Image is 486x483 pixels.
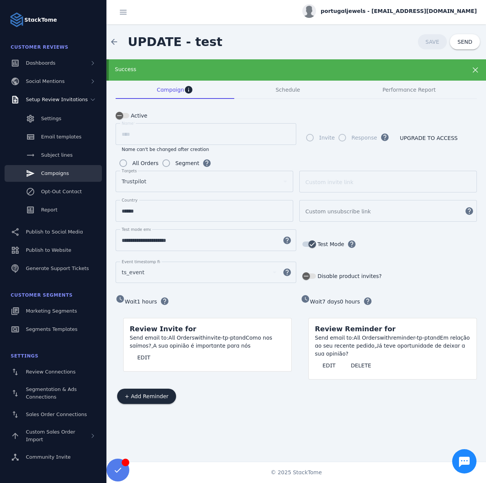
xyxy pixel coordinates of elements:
[315,358,343,373] button: EDIT
[116,294,125,303] mat-icon: watch_later
[305,208,371,214] mat-label: Custom unsubscribe link
[157,87,184,92] span: Campaign
[383,87,436,92] span: Performance Report
[5,165,102,182] a: Campaigns
[5,303,102,319] a: Marketing Segments
[354,335,380,341] span: All Orders
[400,135,458,141] span: UPGRADE TO ACCESS
[5,147,102,164] a: Subject lines
[137,355,150,360] span: EDIT
[351,363,371,368] span: DELETE
[316,272,382,281] label: Disable product invites?
[5,382,102,405] a: Segmentation & Ads Connections
[5,449,102,466] a: Community Invite
[132,159,159,168] div: All Orders
[26,412,87,417] span: Sales Order Connections
[11,44,68,50] span: Customer Reviews
[122,207,287,216] input: Country
[5,224,102,240] a: Publish to Social Media
[26,369,76,375] span: Review Connections
[5,242,102,259] a: Publish to Website
[130,350,158,365] button: EDIT
[41,152,73,158] span: Subject lines
[26,97,88,102] span: Setup Review Invitations
[380,335,391,341] span: with
[278,268,296,277] mat-icon: help
[5,202,102,218] a: Report
[278,236,296,245] mat-icon: help
[315,334,470,358] div: reminder-tp-pt Em relação ao seu recente pedido,Já teve oportunidade de deixar a sua opinião?
[321,7,477,15] span: portugaljewels - [EMAIL_ADDRESS][DOMAIN_NAME]
[122,227,154,232] mat-label: Test mode email
[168,335,195,341] span: All Orders
[310,299,322,305] span: Wait
[41,189,82,194] span: Opt-Out Contact
[5,364,102,380] a: Review Connections
[125,299,137,305] span: Wait
[122,198,138,202] mat-label: Country
[322,363,335,368] span: EDIT
[26,265,89,271] span: Generate Support Tickets
[41,116,61,121] span: Settings
[9,12,24,27] img: Logo image
[184,85,193,94] mat-icon: info
[26,247,71,253] span: Publish to Website
[5,321,102,338] a: Segments Templates
[41,170,69,176] span: Campaigns
[5,406,102,423] a: Sales Order Connections
[271,469,322,477] span: © 2025 StackTome
[11,292,73,298] span: Customer Segments
[130,335,168,341] span: Send email to:
[24,16,57,24] strong: StackTome
[122,177,146,186] span: Trustpilot
[26,229,83,235] span: Publish to Social Media
[315,325,395,333] span: Review Reminder for
[276,87,300,92] span: Schedule
[235,335,246,341] span: and
[5,129,102,145] a: Email templates
[322,299,340,305] span: 7 days
[5,260,102,277] a: Generate Support Tickets
[128,35,222,49] span: UPDATE - test
[392,130,465,146] button: UPGRADE TO ACCESS
[117,389,176,404] button: + Add Reminder
[11,353,38,359] span: Settings
[122,121,133,126] mat-label: Name
[26,308,77,314] span: Marketing Segments
[26,60,56,66] span: Dashboards
[129,111,147,120] label: Active
[137,299,157,305] span: 1 hours
[302,4,316,18] img: profile.jpg
[195,335,206,341] span: with
[122,168,137,173] mat-label: Targets
[125,394,168,399] span: + Add Reminder
[302,4,477,18] button: portugaljewels - [EMAIL_ADDRESS][DOMAIN_NAME]
[115,65,443,73] div: Success
[41,207,57,213] span: Report
[122,259,166,264] mat-label: Event timestamp field
[457,39,472,44] span: SEND
[340,299,360,305] span: 0 hours
[350,133,377,142] label: Response
[430,335,440,341] span: and
[301,294,310,303] mat-icon: watch_later
[130,334,285,350] div: invite-tp-pt Como nos saímos?,A sua opinião é importante para nós
[305,179,353,185] mat-label: Custom invite link
[315,335,354,341] span: Send email to:
[26,429,75,442] span: Custom Sales Order Import
[5,110,102,127] a: Settings
[26,78,65,84] span: Social Mentions
[26,386,77,400] span: Segmentation & Ads Connections
[130,325,196,333] span: Review Invite for
[450,34,480,49] button: SEND
[122,268,145,277] span: ts_event
[174,159,199,168] label: Segment
[26,326,78,332] span: Segments Templates
[122,145,209,153] mat-hint: Name can't be changed after creation
[26,454,71,460] span: Community Invite
[41,134,81,140] span: Email templates
[5,183,102,200] a: Opt-Out Contact
[343,358,379,373] button: DELETE
[316,240,344,249] label: Test Mode
[318,133,335,142] label: Invite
